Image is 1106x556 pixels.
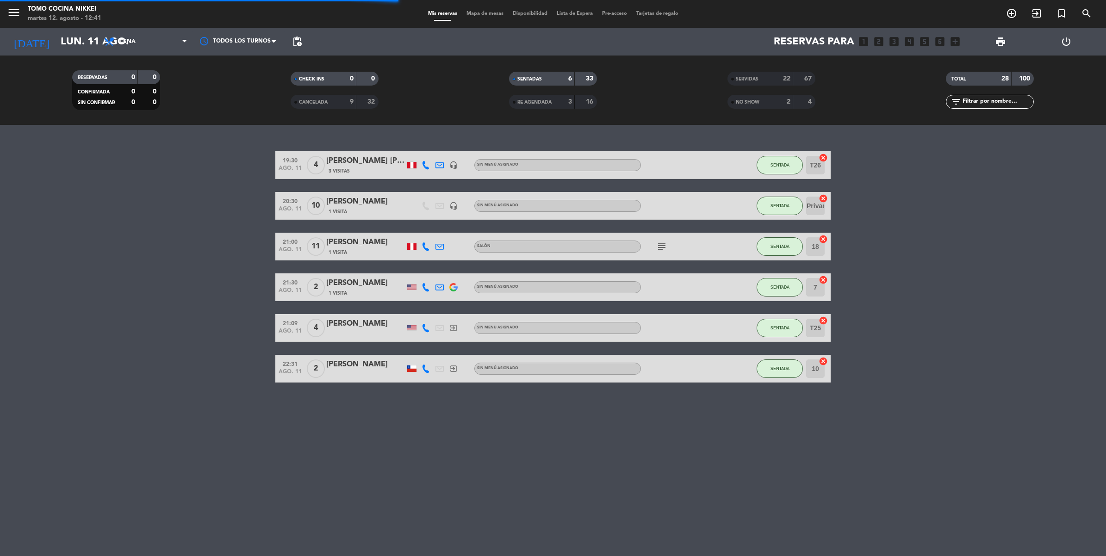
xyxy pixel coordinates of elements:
i: menu [7,6,21,19]
button: SENTADA [757,319,803,337]
span: Disponibilidad [508,11,552,16]
span: 1 Visita [329,290,347,297]
span: ago. 11 [279,247,302,257]
span: SENTADA [770,244,789,249]
div: Tomo Cocina Nikkei [28,5,101,14]
button: SENTADA [757,237,803,256]
span: SENTADA [770,203,789,208]
span: 3 Visitas [329,167,350,175]
div: [PERSON_NAME] [326,318,405,330]
span: Sin menú asignado [477,366,518,370]
span: SERVIDAS [736,77,758,81]
strong: 9 [350,99,354,105]
strong: 0 [131,74,135,80]
i: add_circle_outline [1006,8,1017,19]
i: exit_to_app [1031,8,1042,19]
strong: 28 [1001,75,1009,82]
span: Cena [119,38,136,45]
span: Salón [477,244,491,248]
strong: 100 [1019,75,1032,82]
i: exit_to_app [449,364,458,373]
span: SENTADA [770,284,789,290]
span: 10 [307,197,325,215]
strong: 67 [804,75,814,82]
i: headset_mic [449,202,458,210]
i: cancel [819,275,828,284]
i: cancel [819,235,828,244]
span: Mis reservas [423,11,462,16]
span: Reservas para [774,36,854,48]
span: 1 Visita [329,208,347,216]
i: headset_mic [449,161,458,169]
i: add_box [949,36,961,48]
span: Lista de Espera [552,11,597,16]
i: search [1081,8,1092,19]
span: 21:30 [279,277,302,287]
span: Tarjetas de regalo [632,11,683,16]
i: turned_in_not [1056,8,1067,19]
span: ago. 11 [279,328,302,339]
span: SENTADA [770,162,789,167]
strong: 0 [350,75,354,82]
strong: 0 [153,99,158,105]
button: SENTADA [757,156,803,174]
strong: 4 [808,99,814,105]
span: 2 [307,359,325,378]
div: martes 12. agosto - 12:41 [28,14,101,23]
i: cancel [819,357,828,366]
i: looks_3 [888,36,900,48]
i: cancel [819,316,828,325]
i: looks_two [873,36,885,48]
i: cancel [819,194,828,203]
strong: 33 [586,75,595,82]
strong: 3 [568,99,572,105]
span: Sin menú asignado [477,163,518,167]
strong: 32 [367,99,377,105]
span: SENTADA [770,325,789,330]
span: ago. 11 [279,165,302,176]
span: RE AGENDADA [517,100,552,105]
span: ago. 11 [279,287,302,298]
span: 22:31 [279,358,302,369]
span: print [995,36,1006,47]
i: filter_list [951,96,962,107]
div: [PERSON_NAME] [PERSON_NAME] [326,155,405,167]
span: 11 [307,237,325,256]
button: SENTADA [757,359,803,378]
span: CHECK INS [299,77,324,81]
strong: 0 [131,99,135,105]
span: ago. 11 [279,369,302,379]
span: 21:00 [279,236,302,247]
strong: 16 [586,99,595,105]
span: TOTAL [951,77,966,81]
i: subject [656,241,667,252]
i: cancel [819,153,828,162]
span: SENTADAS [517,77,542,81]
span: 20:30 [279,195,302,206]
span: SIN CONFIRMAR [78,100,115,105]
strong: 0 [153,88,158,95]
strong: 2 [787,99,790,105]
div: LOG OUT [1033,28,1099,56]
span: CANCELADA [299,100,328,105]
i: exit_to_app [449,324,458,332]
div: [PERSON_NAME] [326,236,405,248]
div: [PERSON_NAME] [326,196,405,208]
i: looks_6 [934,36,946,48]
div: [PERSON_NAME] [326,358,405,371]
i: power_settings_new [1061,36,1072,47]
span: Sin menú asignado [477,326,518,329]
span: Sin menú asignado [477,285,518,289]
i: looks_5 [919,36,931,48]
span: Pre-acceso [597,11,632,16]
span: SENTADA [770,366,789,371]
i: [DATE] [7,31,56,52]
strong: 0 [153,74,158,80]
span: Sin menú asignado [477,204,518,207]
span: 1 Visita [329,249,347,256]
button: SENTADA [757,197,803,215]
span: pending_actions [292,36,303,47]
span: 4 [307,319,325,337]
span: 2 [307,278,325,297]
strong: 0 [131,88,135,95]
